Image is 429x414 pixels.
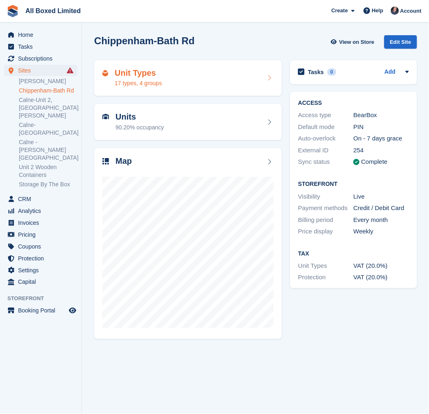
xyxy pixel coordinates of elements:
[354,192,409,201] div: Live
[19,163,77,179] a: Unit 2 Wooden Containers
[354,215,409,225] div: Every month
[115,79,162,88] div: 17 types, 4 groups
[18,229,67,240] span: Pricing
[116,156,132,166] h2: Map
[102,114,109,120] img: unit-icn-7be61d7bf1b0ce9d3e12c5938cc71ed9869f7b940bace4675aadf7bd6d80202e.svg
[4,253,77,264] a: menu
[298,146,354,155] div: External ID
[354,146,409,155] div: 254
[400,7,422,15] span: Account
[361,157,388,167] div: Complete
[298,261,354,271] div: Unit Types
[116,112,164,122] h2: Units
[94,35,195,46] h2: Chippenham-Bath Rd
[18,217,67,228] span: Invoices
[330,35,378,49] a: View on Store
[4,205,77,217] a: menu
[298,181,409,188] h2: Storefront
[7,5,19,17] img: stora-icon-8386f47178a22dfd0bd8f6a31ec36ba5ce8667c1dd55bd0f319d3a0aa187defe.svg
[18,193,67,205] span: CRM
[298,157,354,167] div: Sync status
[298,273,354,283] div: Protection
[298,251,409,257] h2: Tax
[7,295,82,303] span: Storefront
[102,70,108,77] img: unit-type-icn-2b2737a686de81e16bb02015468b77c625bbabd49415b5ef34ead5e3b44a266d.svg
[18,29,67,41] span: Home
[298,227,354,236] div: Price display
[19,121,77,137] a: Calne-[GEOGRAPHIC_DATA]
[4,265,77,276] a: menu
[354,111,409,120] div: BearBox
[18,253,67,264] span: Protection
[22,4,84,18] a: All Boxed Limited
[391,7,399,15] img: Dan Goss
[298,134,354,143] div: Auto-overlock
[4,229,77,240] a: menu
[354,204,409,213] div: Credit / Debit Card
[18,41,67,52] span: Tasks
[19,181,77,188] a: Storage By The Box
[19,77,77,85] a: [PERSON_NAME]
[4,29,77,41] a: menu
[19,87,77,95] a: Chippenham-Bath Rd
[354,227,409,236] div: Weekly
[18,205,67,217] span: Analytics
[308,68,324,76] h2: Tasks
[115,68,162,78] h2: Unit Types
[4,305,77,317] a: menu
[4,65,77,76] a: menu
[327,68,337,76] div: 0
[67,67,73,74] i: Smart entry sync failures have occurred
[298,215,354,225] div: Billing period
[4,193,77,205] a: menu
[68,306,77,316] a: Preview store
[298,122,354,132] div: Default mode
[116,123,164,132] div: 90.20% occupancy
[18,305,67,317] span: Booking Portal
[18,276,67,288] span: Capital
[354,122,409,132] div: PIN
[354,273,409,283] div: VAT (20.0%)
[4,53,77,64] a: menu
[354,134,409,143] div: On - 7 days grace
[339,38,375,46] span: View on Store
[102,158,109,165] img: map-icn-33ee37083ee616e46c38cad1a60f524a97daa1e2b2c8c0bc3eb3415660979fc1.svg
[94,60,282,96] a: Unit Types 17 types, 4 groups
[298,204,354,213] div: Payment methods
[298,100,409,106] h2: ACCESS
[298,192,354,201] div: Visibility
[94,148,282,339] a: Map
[18,241,67,252] span: Coupons
[18,53,67,64] span: Subscriptions
[18,265,67,276] span: Settings
[19,138,77,162] a: Calne -[PERSON_NAME][GEOGRAPHIC_DATA]
[385,68,396,77] a: Add
[4,217,77,228] a: menu
[4,241,77,252] a: menu
[4,276,77,288] a: menu
[331,7,348,15] span: Create
[384,35,417,52] a: Edit Site
[94,104,282,140] a: Units 90.20% occupancy
[384,35,417,49] div: Edit Site
[19,96,77,120] a: Calne-Unit 2, [GEOGRAPHIC_DATA][PERSON_NAME]
[18,65,67,76] span: Sites
[372,7,384,15] span: Help
[298,111,354,120] div: Access type
[4,41,77,52] a: menu
[354,261,409,271] div: VAT (20.0%)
